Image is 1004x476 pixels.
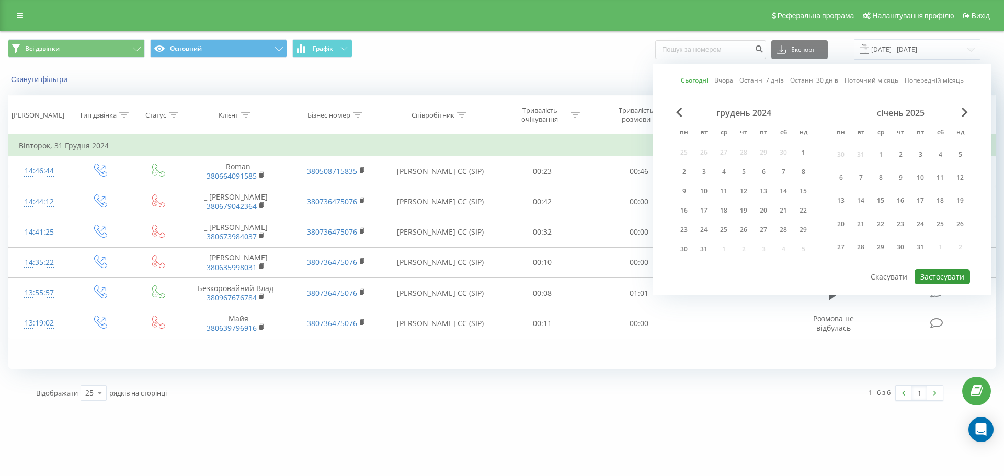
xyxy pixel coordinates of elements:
input: Пошук за номером [655,40,766,59]
div: 13 [757,184,770,198]
td: 00:42 [494,187,590,217]
div: ср 25 груд 2024 р. [714,222,734,238]
a: Поточний місяць [845,75,898,85]
div: вт 17 груд 2024 р. [694,203,714,218]
div: чт 5 груд 2024 р. [734,164,754,180]
div: 14:35:22 [19,252,60,273]
div: 2 [677,165,691,179]
abbr: понеділок [676,125,692,141]
div: 13:55:57 [19,283,60,303]
div: чт 26 груд 2024 р. [734,222,754,238]
div: ср 8 січ 2025 р. [871,168,891,187]
div: вт 28 січ 2025 р. [851,238,871,257]
a: 380673984037 [207,231,257,241]
a: 380736475076 [307,257,357,267]
div: ср 1 січ 2025 р. [871,145,891,164]
div: нд 22 груд 2024 р. [793,203,813,218]
span: Відображати [36,388,78,398]
td: _ Roman [186,156,286,187]
a: 380508715835 [307,166,357,176]
div: нд 19 січ 2025 р. [950,191,970,211]
div: 16 [677,204,691,217]
div: 29 [874,240,887,254]
div: 7 [854,171,868,184]
abbr: п’ятниця [756,125,771,141]
div: 26 [953,217,967,231]
button: Графік [292,39,352,58]
td: 00:08 [494,278,590,308]
div: сб 28 груд 2024 р. [773,222,793,238]
div: чт 30 січ 2025 р. [891,238,910,257]
button: Основний [150,39,287,58]
div: 8 [796,165,810,179]
div: чт 16 січ 2025 р. [891,191,910,211]
abbr: неділя [952,125,968,141]
div: 31 [697,242,711,256]
span: рядків на сторінці [109,388,167,398]
td: 00:00 [590,187,687,217]
span: Реферальна програма [778,11,854,20]
div: 14:44:12 [19,192,60,212]
td: _ [PERSON_NAME] [186,187,286,217]
div: 18 [933,194,947,207]
div: Клієнт [219,111,238,120]
abbr: п’ятниця [912,125,928,141]
div: пт 24 січ 2025 р. [910,214,930,234]
div: Тип дзвінка [79,111,117,120]
a: Сьогодні [681,75,708,85]
button: Експорт [771,40,828,59]
div: нд 29 груд 2024 р. [793,222,813,238]
div: пт 3 січ 2025 р. [910,145,930,164]
a: 380736475076 [307,318,357,328]
abbr: неділя [795,125,811,141]
div: січень 2025 [831,108,970,118]
div: 4 [933,148,947,161]
div: 7 [777,165,790,179]
a: Попередній місяць [905,75,964,85]
abbr: середа [873,125,888,141]
a: 380639796916 [207,323,257,333]
div: 6 [834,171,848,184]
div: 20 [834,217,848,231]
div: 18 [717,204,731,217]
div: 14 [777,184,790,198]
div: вт 3 груд 2024 р. [694,164,714,180]
a: 380679042364 [207,201,257,211]
div: пн 20 січ 2025 р. [831,214,851,234]
div: ср 18 груд 2024 р. [714,203,734,218]
div: 1 [874,148,887,161]
a: 380967676784 [207,293,257,303]
div: 23 [894,217,907,231]
div: Тривалість очікування [512,106,568,124]
div: пн 6 січ 2025 р. [831,168,851,187]
div: вт 14 січ 2025 р. [851,191,871,211]
div: [PERSON_NAME] [12,111,64,120]
div: 19 [953,194,967,207]
div: вт 10 груд 2024 р. [694,183,714,199]
div: 11 [717,184,731,198]
abbr: понеділок [833,125,849,141]
div: 10 [697,184,711,198]
div: вт 7 січ 2025 р. [851,168,871,187]
div: грудень 2024 [674,108,813,118]
div: пн 2 груд 2024 р. [674,164,694,180]
td: Безкоровайний Влад [186,278,286,308]
a: 1 [911,386,927,400]
td: [PERSON_NAME] CC (SIP) [386,278,494,308]
div: 12 [737,184,750,198]
div: пт 20 груд 2024 р. [754,203,773,218]
div: нд 5 січ 2025 р. [950,145,970,164]
div: сб 18 січ 2025 р. [930,191,950,211]
span: Вихід [972,11,990,20]
div: 3 [697,165,711,179]
div: 30 [677,242,691,256]
td: 00:00 [590,308,687,339]
div: пт 13 груд 2024 р. [754,183,773,199]
div: чт 2 січ 2025 р. [891,145,910,164]
div: пт 10 січ 2025 р. [910,168,930,187]
div: Співробітник [412,111,454,120]
div: 4 [717,165,731,179]
span: Всі дзвінки [25,44,60,53]
div: Бізнес номер [307,111,350,120]
div: 17 [914,194,927,207]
